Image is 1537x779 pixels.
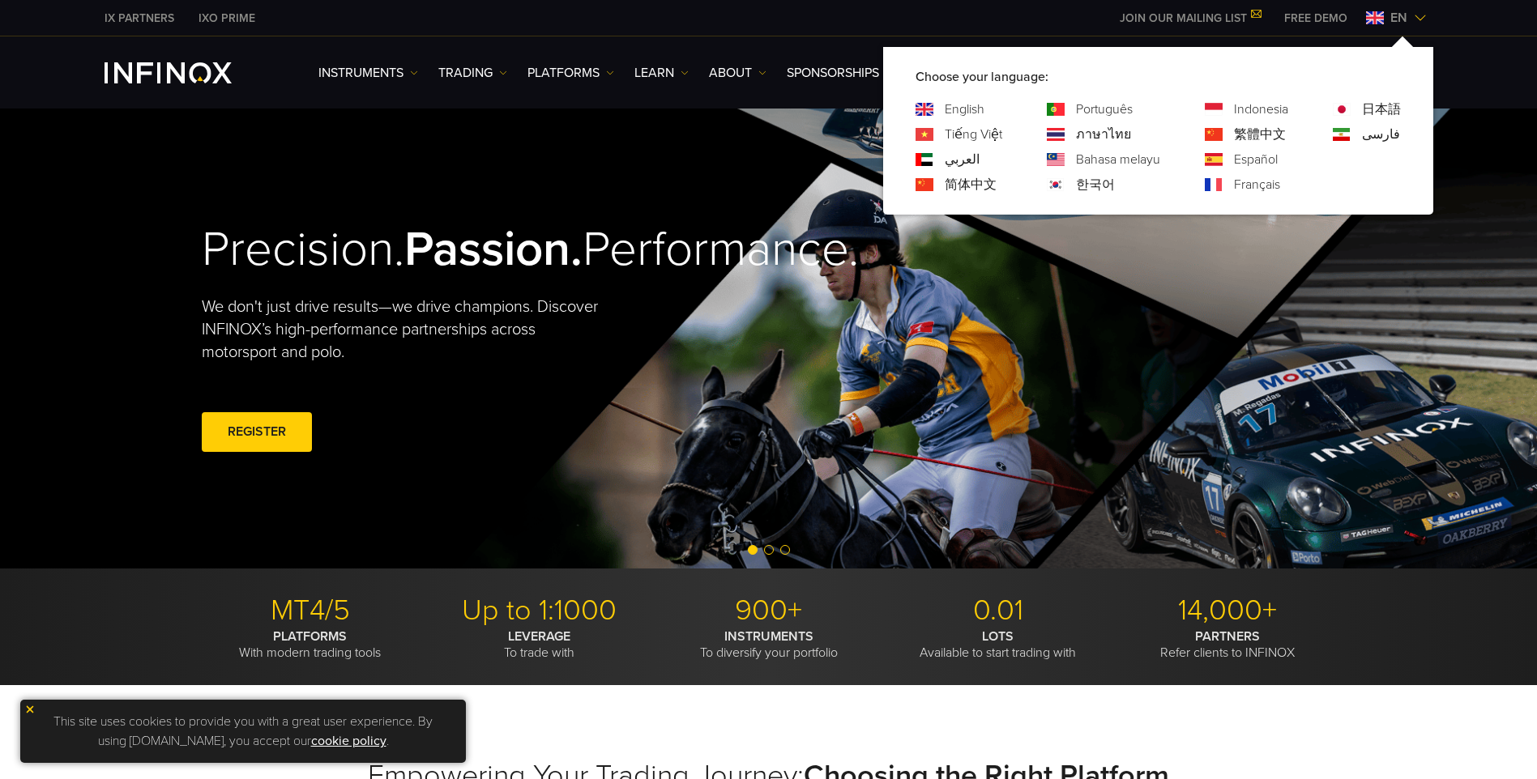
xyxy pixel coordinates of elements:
p: 14,000+ [1119,593,1336,628]
h2: Precision. Performance. [202,220,712,279]
p: Refer clients to INFINOX [1119,628,1336,661]
p: Up to 1:1000 [431,593,648,628]
p: 900+ [660,593,877,628]
p: To diversify your portfolio [660,628,877,661]
span: Go to slide 2 [764,545,774,555]
p: MT4/5 [202,593,419,628]
a: Learn [634,63,689,83]
a: INFINOX [186,10,267,27]
a: Language [1076,125,1131,144]
a: INFINOX Logo [105,62,270,83]
a: Instruments [318,63,418,83]
a: Language [1076,100,1133,119]
p: 0.01 [890,593,1107,628]
a: Language [945,100,984,119]
img: yellow close icon [24,704,36,715]
p: We don't just drive results—we drive champions. Discover INFINOX’s high-performance partnerships ... [202,296,610,364]
strong: LEVERAGE [508,628,570,645]
p: To trade with [431,628,648,661]
span: en [1384,8,1414,28]
a: Language [1234,100,1288,119]
p: Choose your language: [916,67,1401,87]
a: PLATFORMS [527,63,614,83]
span: Go to slide 1 [748,545,758,555]
a: Language [1362,125,1400,144]
a: Language [1234,150,1278,169]
a: INFINOX [92,10,186,27]
a: INFINOX MENU [1272,10,1360,27]
a: Language [1234,175,1280,194]
a: cookie policy [311,733,386,749]
a: Language [1076,175,1115,194]
strong: LOTS [982,628,1014,645]
strong: Passion. [404,220,583,279]
strong: INSTRUMENTS [724,628,813,645]
span: Go to slide 3 [780,545,790,555]
p: Available to start trading with [890,628,1107,661]
a: Language [945,125,1002,144]
strong: PARTNERS [1195,628,1260,645]
a: Language [945,175,997,194]
a: Language [1234,125,1286,144]
strong: PLATFORMS [273,628,347,645]
a: TRADING [438,63,507,83]
a: Language [1076,150,1160,169]
a: Language [1362,100,1401,119]
p: This site uses cookies to provide you with a great user experience. By using [DOMAIN_NAME], you a... [28,708,458,755]
p: With modern trading tools [202,628,419,661]
a: JOIN OUR MAILING LIST [1108,11,1272,25]
a: SPONSORSHIPS [787,63,879,83]
a: REGISTER [202,412,312,452]
a: Language [945,150,980,169]
a: ABOUT [709,63,766,83]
